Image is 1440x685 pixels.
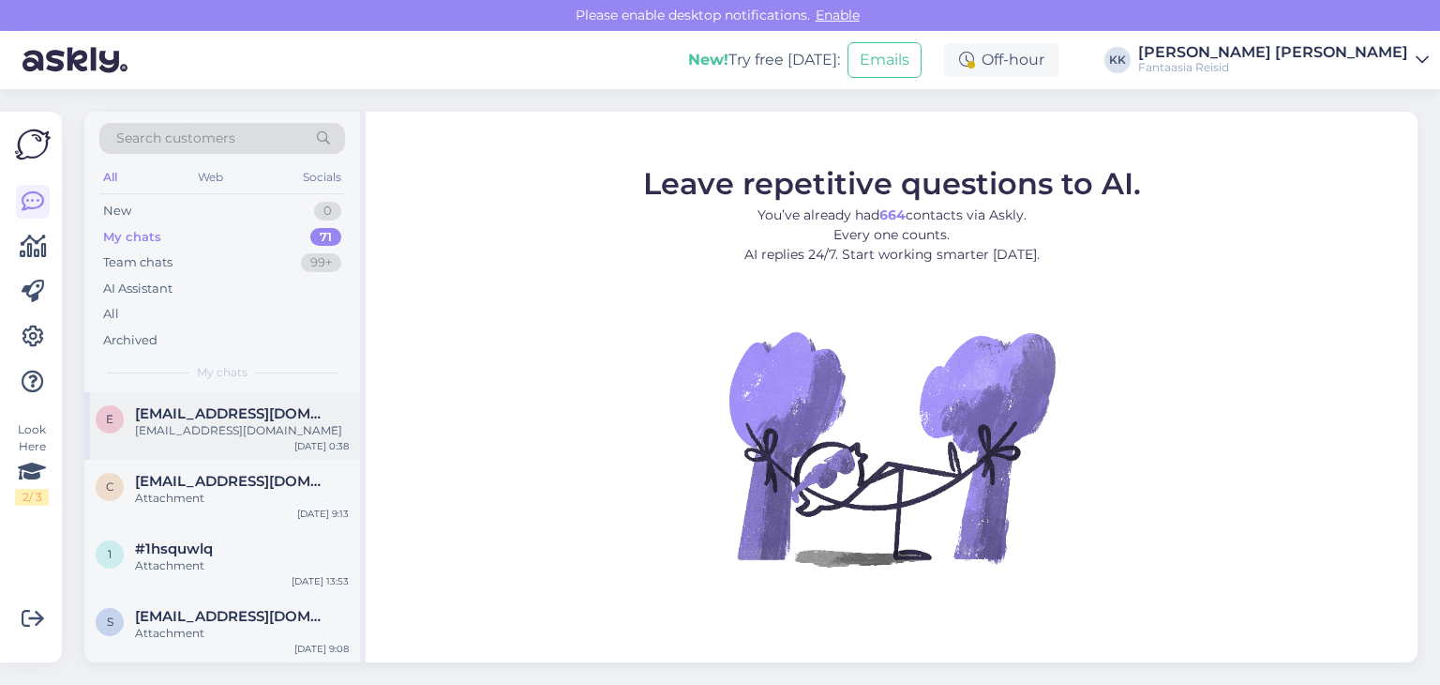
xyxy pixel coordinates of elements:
button: Emails [847,42,922,78]
div: New [103,202,131,221]
div: 0 [314,202,341,221]
div: [DATE] 9:08 [294,642,349,656]
b: New! [688,51,728,68]
div: [PERSON_NAME] [PERSON_NAME] [1138,45,1408,60]
div: Off-hour [944,43,1059,77]
div: Try free [DATE]: [688,49,840,71]
div: Team chats [103,253,172,272]
div: 71 [310,228,341,247]
b: 664 [879,205,906,222]
div: Attachment [135,557,349,574]
div: My chats [103,228,161,247]
span: Search customers [116,129,235,148]
div: 99+ [301,253,341,272]
div: Look Here [15,421,49,506]
div: Attachment [135,490,349,507]
span: carmenku21@hotmail.com [135,473,330,490]
span: My chats [197,364,247,381]
div: Web [194,165,227,190]
span: s [107,615,113,629]
span: selgemerike@gmail.com [135,608,330,625]
div: Socials [299,165,345,190]
div: [DATE] 9:13 [297,507,349,521]
div: All [99,165,121,190]
div: Attachment [135,625,349,642]
div: [DATE] 0:38 [294,439,349,453]
span: Enable [810,7,865,23]
span: #1hsquwlq [135,540,213,557]
div: [DATE] 13:53 [292,574,349,588]
div: Fantaasia Reisid [1138,60,1408,75]
span: Leave repetitive questions to AI. [643,164,1141,201]
div: Archived [103,331,157,350]
img: No Chat active [723,279,1060,616]
span: c [106,479,114,494]
div: AI Assistant [103,280,172,298]
img: Askly Logo [15,127,51,162]
div: All [103,305,119,324]
span: e [106,412,113,426]
div: 2 / 3 [15,489,49,506]
span: 1 [108,547,112,561]
a: [PERSON_NAME] [PERSON_NAME]Fantaasia Reisid [1138,45,1429,75]
p: You’ve already had contacts via Askly. Every one counts. AI replies 24/7. Start working smarter [... [643,205,1141,264]
div: [EMAIL_ADDRESS][DOMAIN_NAME] [135,422,349,439]
div: KK [1104,47,1131,73]
span: ehte.eamets@gmail.com [135,405,330,422]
